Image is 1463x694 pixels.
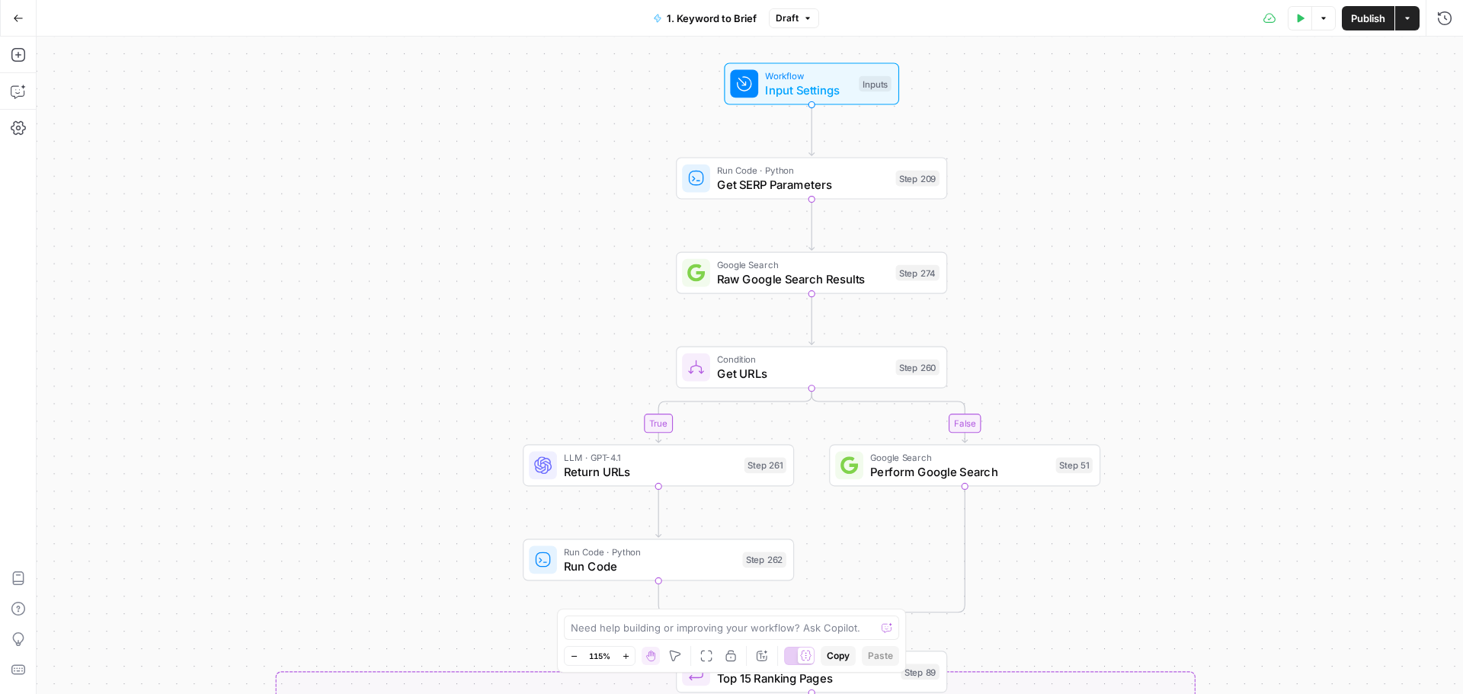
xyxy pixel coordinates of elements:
div: Step 261 [744,457,786,473]
div: Step 260 [895,360,939,376]
div: Run Code · PythonRun CodeStep 262 [523,539,794,580]
div: LLM · GPT-4.1Return URLsStep 261 [523,444,794,486]
div: Step 89 [901,664,940,680]
g: Edge from step_260 to step_51 [812,389,967,443]
g: Edge from start to step_209 [809,105,815,156]
button: 1. Keyword to Brief [644,6,766,30]
button: Draft [769,8,819,28]
button: Paste [862,646,899,666]
div: Google SearchPerform Google SearchStep 51 [829,444,1100,486]
span: Run Code · Python [564,545,735,558]
span: Publish [1351,11,1385,26]
div: IterationTop 15 Ranking PagesStep 89 [676,651,947,692]
span: Google Search [870,450,1048,464]
div: Step 209 [895,171,939,187]
span: Get URLs [717,365,888,382]
div: WorkflowInput SettingsInputs [676,62,947,104]
span: 115% [589,650,610,662]
span: Copy [827,649,850,663]
span: Return URLs [564,462,737,480]
span: Run Code [564,557,735,574]
g: Edge from step_262 to step_260-conditional-end [658,580,812,621]
span: Run Code · Python [717,164,888,177]
span: Condition [717,353,888,366]
div: ConditionGet URLsStep 260 [676,347,947,389]
span: Get SERP Parameters [717,176,888,193]
span: Top 15 Ranking Pages [717,669,894,686]
div: Step 51 [1056,457,1093,473]
g: Edge from step_261 to step_262 [656,486,661,537]
div: Step 262 [742,552,786,568]
g: Edge from step_260 to step_261 [656,389,812,443]
g: Edge from step_209 to step_274 [809,200,815,251]
span: Workflow [765,69,852,82]
span: 1. Keyword to Brief [667,11,757,26]
div: Google SearchRaw Google Search ResultsStep 274 [676,252,947,294]
g: Edge from step_274 to step_260 [809,294,815,345]
span: Raw Google Search Results [717,270,888,288]
span: Input Settings [765,82,852,99]
div: Step 274 [895,265,939,281]
span: LLM · GPT-4.1 [564,450,737,464]
span: Draft [776,11,799,25]
span: Google Search [717,258,888,272]
g: Edge from step_51 to step_260-conditional-end [812,486,965,621]
span: Perform Google Search [870,462,1048,480]
button: Publish [1342,6,1394,30]
div: Inputs [859,76,892,92]
button: Copy [821,646,856,666]
span: Paste [868,649,893,663]
div: Run Code · PythonGet SERP ParametersStep 209 [676,157,947,199]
